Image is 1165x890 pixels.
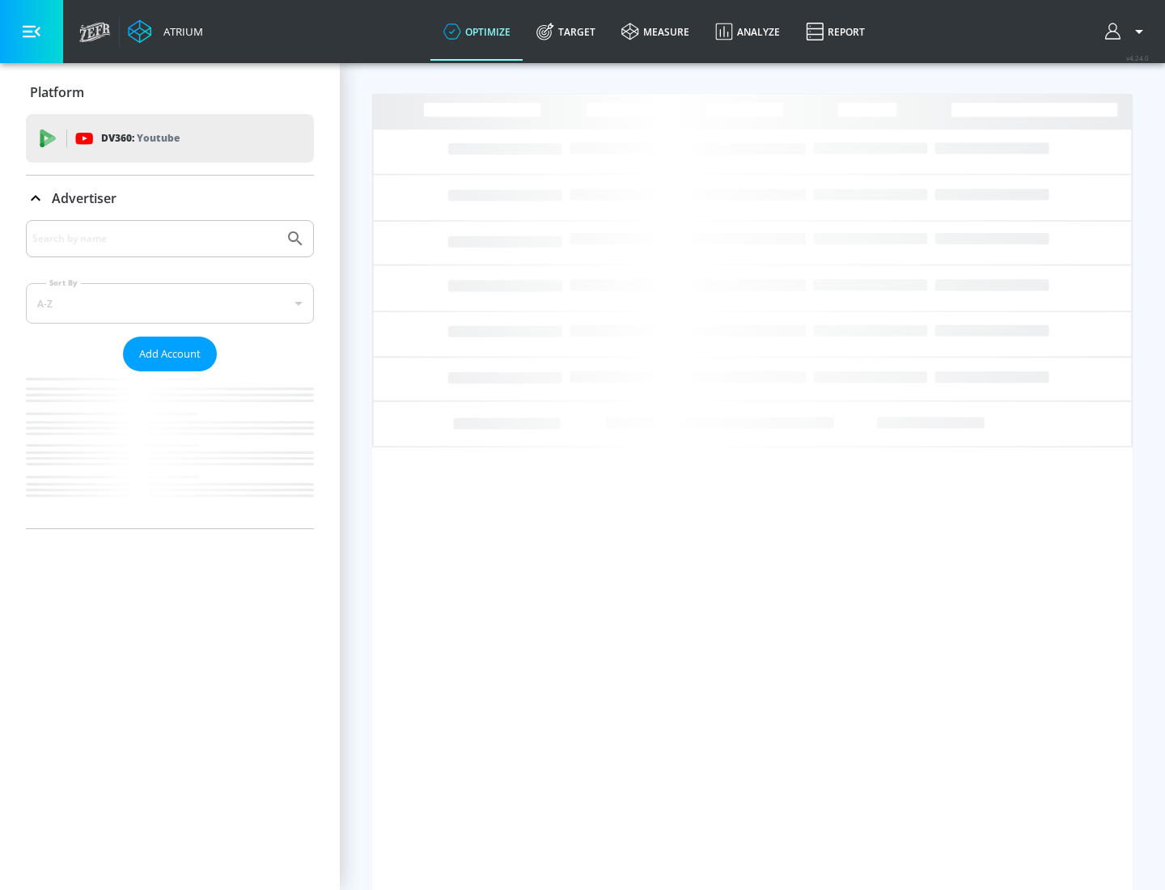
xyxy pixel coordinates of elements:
p: Platform [30,83,84,101]
button: Add Account [123,337,217,371]
a: Report [793,2,878,61]
a: measure [608,2,702,61]
div: DV360: Youtube [26,114,314,163]
p: Advertiser [52,189,116,207]
span: v 4.24.0 [1126,53,1149,62]
div: Advertiser [26,220,314,528]
div: Atrium [157,24,203,39]
input: Search by name [32,228,277,249]
a: optimize [430,2,523,61]
label: Sort By [46,278,81,288]
div: Platform [26,70,314,115]
span: Add Account [139,345,201,363]
p: Youtube [137,129,180,146]
nav: list of Advertiser [26,371,314,528]
div: Advertiser [26,176,314,221]
p: DV360: [101,129,180,147]
a: Atrium [128,19,203,44]
a: Target [523,2,608,61]
a: Analyze [702,2,793,61]
div: A-Z [26,283,314,324]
